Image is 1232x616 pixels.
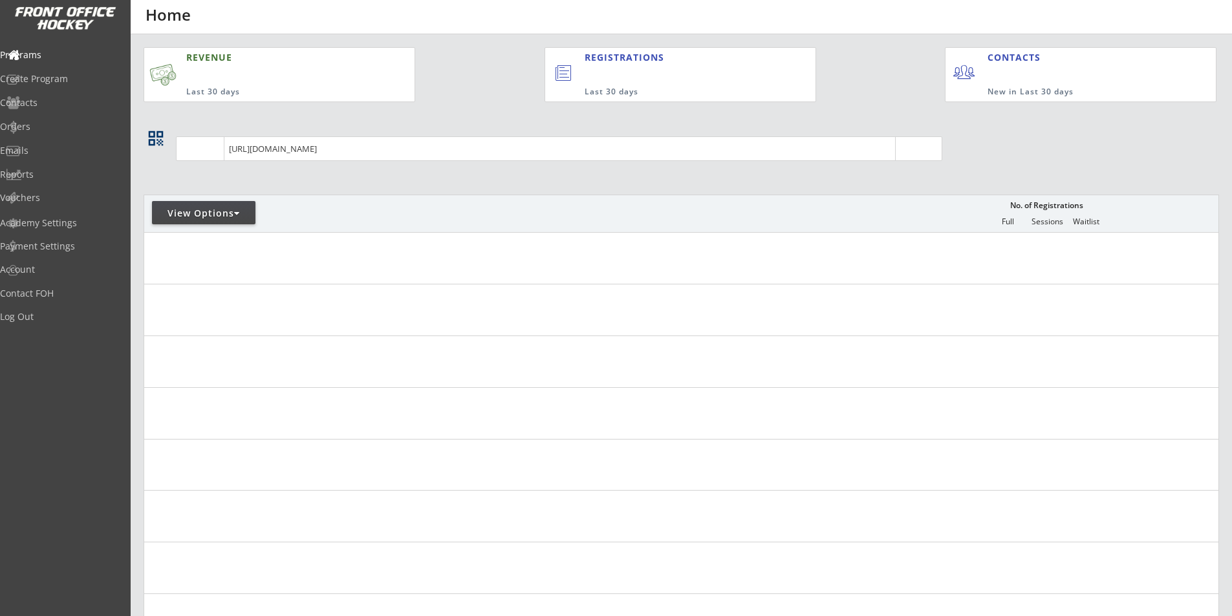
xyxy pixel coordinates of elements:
[988,87,1157,98] div: New in Last 30 days
[152,207,255,220] div: View Options
[186,87,353,98] div: Last 30 days
[146,129,166,148] button: qr_code
[585,87,764,98] div: Last 30 days
[1066,217,1105,226] div: Waitlist
[1028,217,1066,226] div: Sessions
[988,217,1027,226] div: Full
[988,51,1046,64] div: CONTACTS
[186,51,353,64] div: REVENUE
[1006,201,1086,210] div: No. of Registrations
[585,51,757,64] div: REGISTRATIONS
